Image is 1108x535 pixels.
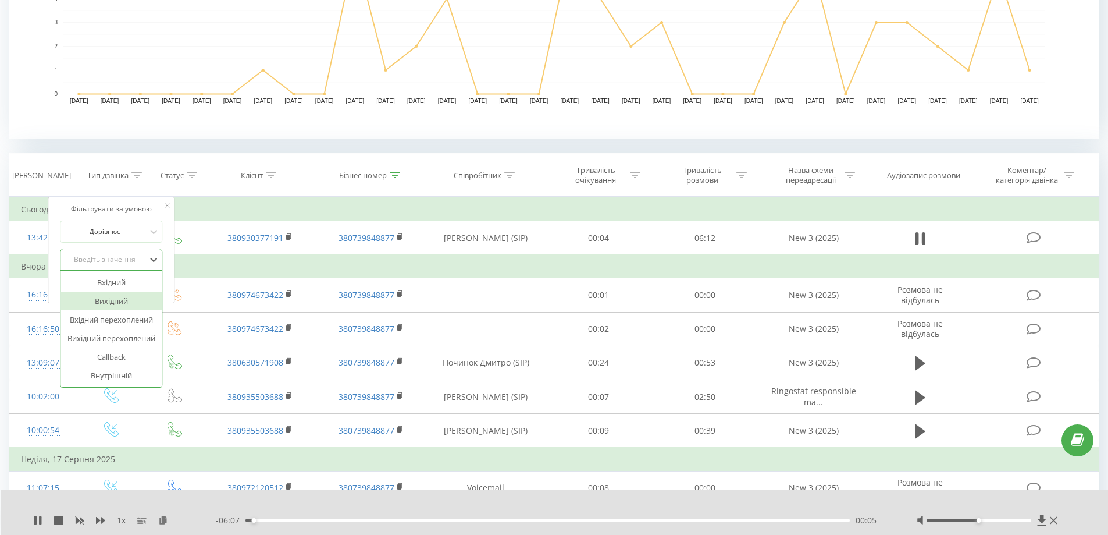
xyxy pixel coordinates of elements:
[546,221,652,256] td: 00:04
[898,98,917,104] text: [DATE]
[339,425,394,436] a: 380739848877
[227,232,283,243] a: 380930377191
[771,385,856,407] span: Ringostat responsible ma...
[671,165,733,185] div: Тривалість розмови
[758,471,868,505] td: New 3 (2025)
[9,448,1099,471] td: Неділя, 17 Серпня 2025
[70,98,88,104] text: [DATE]
[744,98,763,104] text: [DATE]
[887,171,960,180] div: Аудіозапис розмови
[758,346,868,380] td: New 3 (2025)
[775,98,794,104] text: [DATE]
[652,278,758,312] td: 00:00
[591,98,610,104] text: [DATE]
[897,318,943,339] span: Розмова не відбулась
[546,312,652,346] td: 00:02
[990,98,1009,104] text: [DATE]
[897,477,943,498] span: Розмова не відбулась
[193,98,211,104] text: [DATE]
[87,171,129,180] div: Тип дзвінка
[454,171,501,180] div: Співробітник
[652,346,758,380] td: 00:53
[758,414,868,448] td: New 3 (2025)
[131,98,150,104] text: [DATE]
[758,312,868,346] td: New 3 (2025)
[806,98,824,104] text: [DATE]
[339,391,394,402] a: 380739848877
[9,255,1099,278] td: Вчора
[21,226,66,249] div: 13:42:23
[254,98,272,104] text: [DATE]
[339,323,394,334] a: 380739848877
[867,98,886,104] text: [DATE]
[779,165,842,185] div: Назва схеми переадресації
[12,171,71,180] div: [PERSON_NAME]
[339,357,394,368] a: 380739848877
[227,391,283,402] a: 380935503688
[346,98,365,104] text: [DATE]
[216,515,245,526] span: - 06:07
[21,477,66,499] div: 11:07:15
[162,98,180,104] text: [DATE]
[836,98,855,104] text: [DATE]
[652,380,758,414] td: 02:50
[714,98,732,104] text: [DATE]
[60,310,162,329] div: Вхідний перехоплений
[60,273,162,292] div: Вхідний
[241,171,263,180] div: Клієнт
[758,221,868,256] td: New 3 (2025)
[227,425,283,436] a: 380935503688
[227,323,283,334] a: 380974673422
[60,366,162,385] div: Внутрішній
[546,414,652,448] td: 00:09
[315,98,334,104] text: [DATE]
[21,284,66,306] div: 16:16:57
[60,329,162,348] div: Вихідний перехоплений
[426,380,546,414] td: [PERSON_NAME] (SIP)
[565,165,627,185] div: Тривалість очікування
[60,203,162,215] div: Фільтрувати за умовою
[546,278,652,312] td: 00:01
[426,346,546,380] td: Починок Дмитро (SIP)
[63,255,146,264] div: Введіть значення
[1020,98,1039,104] text: [DATE]
[101,98,119,104] text: [DATE]
[21,385,66,408] div: 10:02:00
[546,346,652,380] td: 00:24
[54,43,58,49] text: 2
[856,515,877,526] span: 00:05
[652,414,758,448] td: 00:39
[9,198,1099,221] td: Сьогодні
[758,278,868,312] td: New 3 (2025)
[227,289,283,300] a: 380974673422
[227,482,283,493] a: 380972120512
[251,518,256,523] div: Accessibility label
[897,284,943,306] span: Розмова не відбулась
[54,19,58,26] text: 3
[117,515,126,526] span: 1 x
[60,348,162,366] div: Callback
[161,171,184,180] div: Статус
[54,67,58,73] text: 1
[622,98,640,104] text: [DATE]
[546,380,652,414] td: 00:07
[339,289,394,300] a: 380739848877
[54,91,58,97] text: 0
[683,98,701,104] text: [DATE]
[546,471,652,505] td: 00:08
[652,471,758,505] td: 00:00
[499,98,518,104] text: [DATE]
[426,471,546,505] td: Voicemail
[339,232,394,243] a: 380739848877
[21,419,66,442] div: 10:00:54
[652,312,758,346] td: 00:00
[993,165,1061,185] div: Коментар/категорія дзвінка
[227,357,283,368] a: 380630571908
[376,98,395,104] text: [DATE]
[339,482,394,493] a: 380739848877
[561,98,579,104] text: [DATE]
[530,98,548,104] text: [DATE]
[928,98,947,104] text: [DATE]
[468,98,487,104] text: [DATE]
[426,414,546,448] td: [PERSON_NAME] (SIP)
